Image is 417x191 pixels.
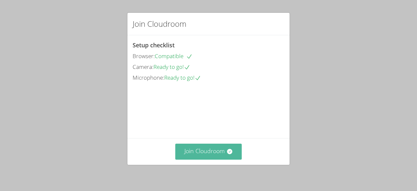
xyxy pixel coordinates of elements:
span: Browser: [133,52,155,60]
span: Ready to go! [164,74,201,81]
span: Camera: [133,63,153,71]
button: Join Cloudroom [175,144,242,160]
h2: Join Cloudroom [133,18,186,30]
span: Setup checklist [133,41,175,49]
span: Ready to go! [153,63,190,71]
span: Compatible [155,52,193,60]
span: Microphone: [133,74,164,81]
